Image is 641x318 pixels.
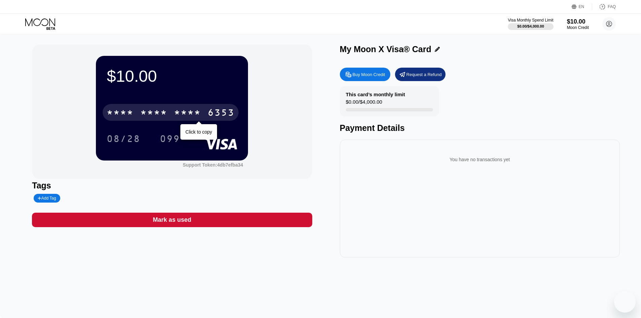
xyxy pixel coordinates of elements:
div: Support Token: 4db7efba34 [183,162,243,168]
div: FAQ [608,4,616,9]
div: $10.00Moon Credit [567,18,589,30]
div: 6353 [208,108,235,119]
div: $10.00 [107,67,237,85]
div: EN [572,3,592,10]
div: $0.00 / $4,000.00 [346,99,382,108]
div: $0.00 / $4,000.00 [517,24,544,28]
div: You have no transactions yet [345,150,614,169]
div: Request a Refund [395,68,446,81]
div: 08/28 [107,134,140,145]
div: Add Tag [38,196,56,201]
div: Mark as used [153,216,191,224]
div: Buy Moon Credit [340,68,390,81]
div: FAQ [592,3,616,10]
div: Request a Refund [406,72,442,77]
div: Payment Details [340,123,620,133]
div: Visa Monthly Spend Limit$0.00/$4,000.00 [508,18,553,30]
div: 099 [155,130,185,147]
div: Tags [32,181,312,190]
div: My Moon X Visa® Card [340,44,431,54]
div: EN [579,4,584,9]
div: Add Tag [34,194,60,203]
div: 099 [160,134,180,145]
div: 08/28 [102,130,145,147]
div: Visa Monthly Spend Limit [508,18,553,23]
div: $10.00 [567,18,589,25]
div: Mark as used [32,213,312,227]
div: Click to copy [185,129,212,135]
div: Moon Credit [567,25,589,30]
iframe: Nút để khởi chạy cửa sổ nhắn tin [614,291,636,313]
div: Support Token:4db7efba34 [183,162,243,168]
div: This card’s monthly limit [346,92,405,97]
div: Buy Moon Credit [353,72,385,77]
